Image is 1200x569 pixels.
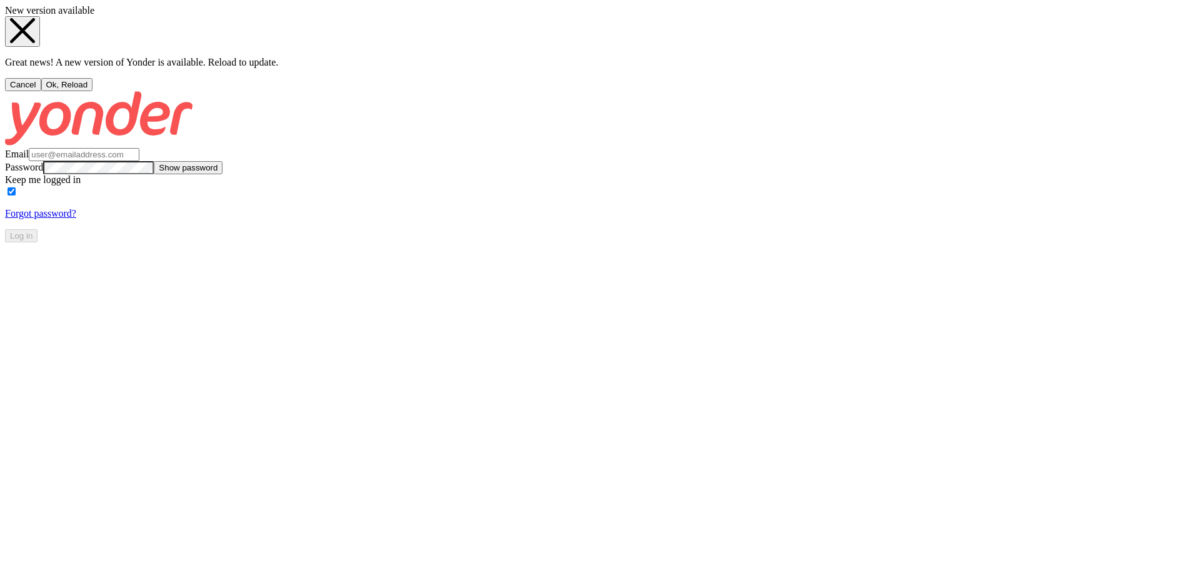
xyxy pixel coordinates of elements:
label: Email [5,149,29,159]
p: Great news! A new version of Yonder is available. Reload to update. [5,57,1195,68]
label: Keep me logged in [5,174,81,185]
input: user@emailaddress.com [29,148,139,161]
button: Show password [154,161,222,174]
a: Forgot password? [5,208,76,219]
button: Cancel [5,78,41,91]
button: Close [5,16,40,47]
div: New version available [5,5,1195,16]
button: Ok, Reload [41,78,93,91]
label: Password [5,162,43,172]
button: Log in [5,229,37,242]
